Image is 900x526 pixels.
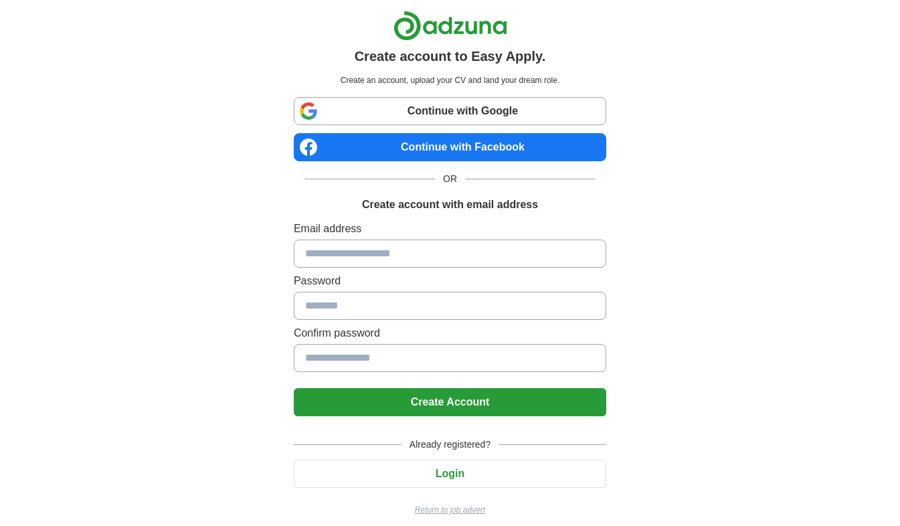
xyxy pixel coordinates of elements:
label: Confirm password [294,325,606,341]
a: Continue with Google [294,97,606,125]
label: Email address [294,221,606,237]
img: Adzuna logo [393,11,507,41]
a: Login [294,468,606,479]
p: Create an account, upload your CV and land your dream role. [296,74,604,86]
span: OR [435,172,465,186]
button: Login [294,460,606,488]
h1: Create account with email address [362,197,538,213]
a: Return to job advert [294,504,606,516]
a: Continue with Facebook [294,133,606,161]
h1: Create account to Easy Apply. [355,46,546,66]
label: Password [294,273,606,289]
span: Already registered? [401,438,499,452]
button: Create Account [294,388,606,416]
